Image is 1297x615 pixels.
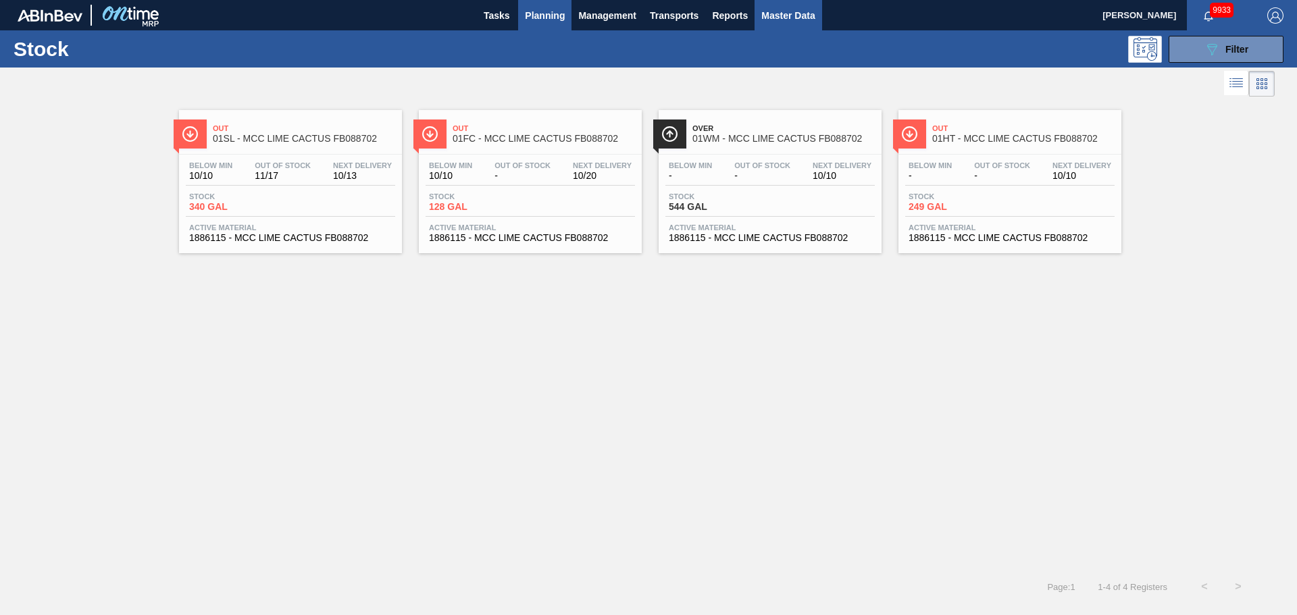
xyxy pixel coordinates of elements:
span: 1886115 - MCC LIME CACTUS FB088702 [429,233,632,243]
a: ÍconeOut01HT - MCC LIME CACTUS FB088702Below Min-Out Of Stock-Next Delivery10/10Stock249 GALActiv... [888,100,1128,253]
span: 1886115 - MCC LIME CACTUS FB088702 [669,233,871,243]
button: Filter [1169,36,1283,63]
button: Notifications [1187,6,1230,25]
img: Ícone [422,126,438,142]
span: Next Delivery [813,161,871,169]
span: 1 - 4 of 4 Registers [1096,582,1167,592]
button: < [1188,570,1221,604]
span: Stock [429,192,524,200]
span: 10/10 [429,171,472,181]
a: ÍconeOver01WM - MCC LIME CACTUS FB088702Below Min-Out Of Stock-Next Delivery10/10Stock544 GALActi... [648,100,888,253]
img: Ícone [182,126,199,142]
img: TNhmsLtSVTkK8tSr43FrP2fwEKptu5GPRR3wAAAABJRU5ErkJggg== [18,9,82,22]
span: Planning [525,7,565,24]
span: 128 GAL [429,202,524,212]
span: Over [692,124,875,132]
span: Stock [189,192,284,200]
span: 1886115 - MCC LIME CACTUS FB088702 [909,233,1111,243]
span: Reports [712,7,748,24]
span: Out Of Stock [734,161,790,169]
h1: Stock [14,41,215,57]
span: Below Min [909,161,952,169]
span: Out [932,124,1115,132]
a: ÍconeOut01SL - MCC LIME CACTUS FB088702Below Min10/10Out Of Stock11/17Next Delivery10/13Stock340 ... [169,100,409,253]
span: 544 GAL [669,202,763,212]
img: Ícone [901,126,918,142]
span: - [494,171,551,181]
span: Out Of Stock [974,161,1030,169]
span: 01SL - MCC LIME CACTUS FB088702 [213,134,395,144]
span: 10/10 [189,171,232,181]
span: - [734,171,790,181]
span: Transports [650,7,698,24]
span: Below Min [669,161,712,169]
span: Active Material [189,223,392,232]
span: - [909,171,952,181]
span: 01HT - MCC LIME CACTUS FB088702 [932,134,1115,144]
span: Next Delivery [1052,161,1111,169]
span: Next Delivery [573,161,632,169]
span: 01FC - MCC LIME CACTUS FB088702 [453,134,635,144]
span: Next Delivery [333,161,392,169]
span: - [974,171,1030,181]
span: Active Material [909,223,1111,232]
span: 10/10 [1052,171,1111,181]
span: Out [213,124,395,132]
span: 01WM - MCC LIME CACTUS FB088702 [692,134,875,144]
span: Stock [909,192,1003,200]
span: Management [578,7,636,24]
span: Filter [1225,44,1248,55]
span: - [669,171,712,181]
span: Page : 1 [1047,582,1075,592]
span: Out Of Stock [494,161,551,169]
span: 10/10 [813,171,871,181]
span: 340 GAL [189,202,284,212]
div: Card Vision [1249,71,1275,97]
span: Active Material [429,223,632,232]
span: Active Material [669,223,871,232]
div: Programming: no user selected [1128,36,1162,63]
div: List Vision [1224,71,1249,97]
span: Out [453,124,635,132]
a: ÍconeOut01FC - MCC LIME CACTUS FB088702Below Min10/10Out Of Stock-Next Delivery10/20Stock128 GALA... [409,100,648,253]
img: Logout [1267,7,1283,24]
span: Below Min [429,161,472,169]
span: Master Data [761,7,815,24]
span: 249 GAL [909,202,1003,212]
span: 9933 [1210,3,1234,18]
span: 1886115 - MCC LIME CACTUS FB088702 [189,233,392,243]
span: 11/17 [255,171,311,181]
button: > [1221,570,1255,604]
span: 10/13 [333,171,392,181]
span: Below Min [189,161,232,169]
img: Ícone [661,126,678,142]
span: Tasks [482,7,511,24]
span: 10/20 [573,171,632,181]
span: Stock [669,192,763,200]
span: Out Of Stock [255,161,311,169]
